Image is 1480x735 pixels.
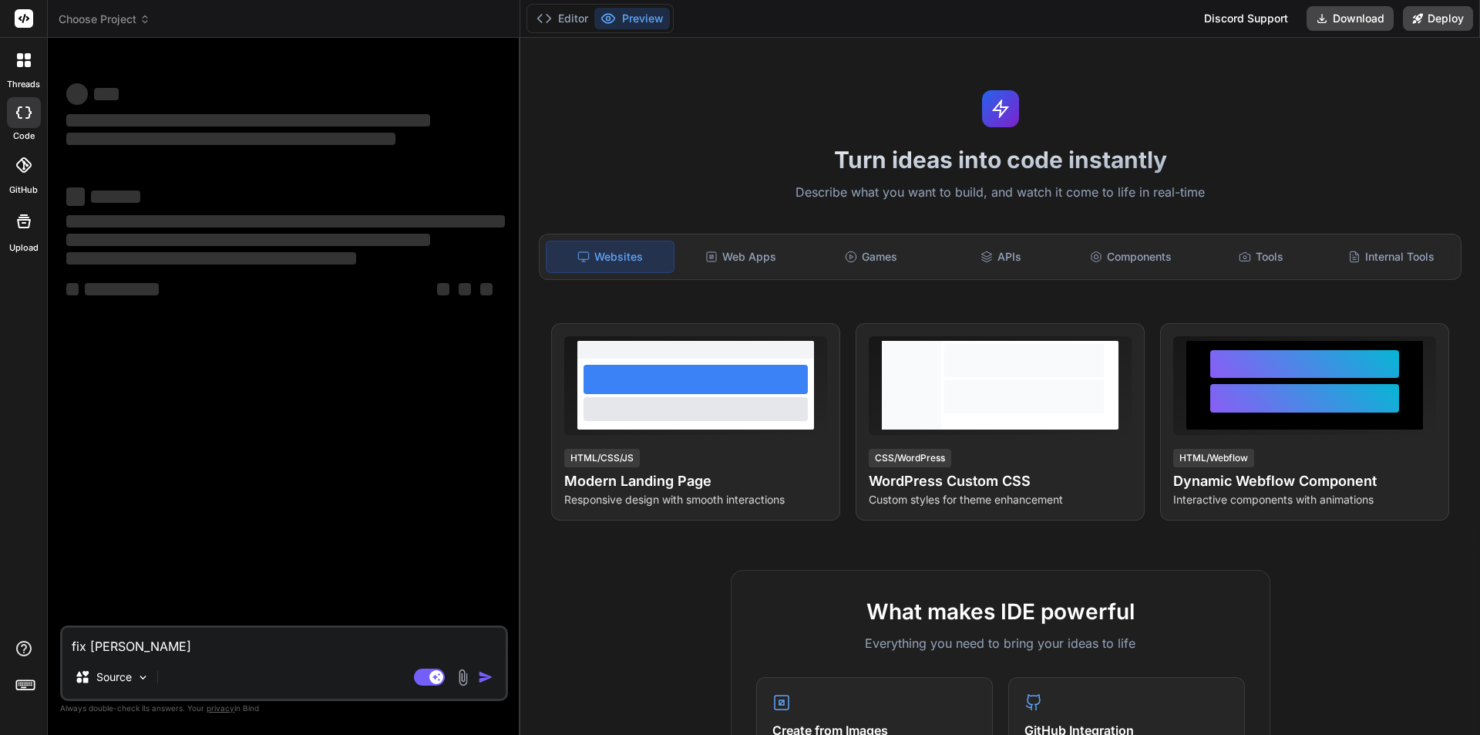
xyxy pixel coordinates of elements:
[564,470,827,492] h4: Modern Landing Page
[1173,492,1436,507] p: Interactive components with animations
[207,703,234,713] span: privacy
[459,283,471,295] span: ‌
[869,492,1132,507] p: Custom styles for theme enhancement
[1198,241,1325,273] div: Tools
[66,83,88,105] span: ‌
[9,241,39,255] label: Upload
[564,449,640,467] div: HTML/CSS/JS
[480,283,493,295] span: ‌
[869,449,951,467] div: CSS/WordPress
[66,283,79,295] span: ‌
[869,470,1132,492] h4: WordPress Custom CSS
[1403,6,1473,31] button: Deploy
[594,8,670,29] button: Preview
[756,634,1245,652] p: Everything you need to bring your ideas to life
[808,241,935,273] div: Games
[530,183,1471,203] p: Describe what you want to build, and watch it come to life in real-time
[96,669,132,685] p: Source
[530,8,594,29] button: Editor
[66,234,430,246] span: ‌
[136,671,150,684] img: Pick Models
[1173,449,1254,467] div: HTML/Webflow
[59,12,150,27] span: Choose Project
[1195,6,1297,31] div: Discord Support
[478,669,493,685] img: icon
[62,628,506,656] textarea: fix [PERSON_NAME]
[564,492,827,507] p: Responsive design with smooth interactions
[530,146,1471,174] h1: Turn ideas into code instantly
[454,669,472,686] img: attachment
[85,283,159,295] span: ‌
[66,114,430,126] span: ‌
[66,133,395,145] span: ‌
[1173,470,1436,492] h4: Dynamic Webflow Component
[9,184,38,197] label: GitHub
[937,241,1065,273] div: APIs
[94,88,119,100] span: ‌
[678,241,805,273] div: Web Apps
[437,283,449,295] span: ‌
[66,215,505,228] span: ‌
[91,190,140,203] span: ‌
[13,130,35,143] label: code
[1307,6,1394,31] button: Download
[756,595,1245,628] h2: What makes IDE powerful
[60,701,508,716] p: Always double-check its answers. Your in Bind
[1068,241,1195,273] div: Components
[66,252,356,265] span: ‌
[1327,241,1455,273] div: Internal Tools
[66,187,85,206] span: ‌
[546,241,674,273] div: Websites
[7,78,40,91] label: threads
